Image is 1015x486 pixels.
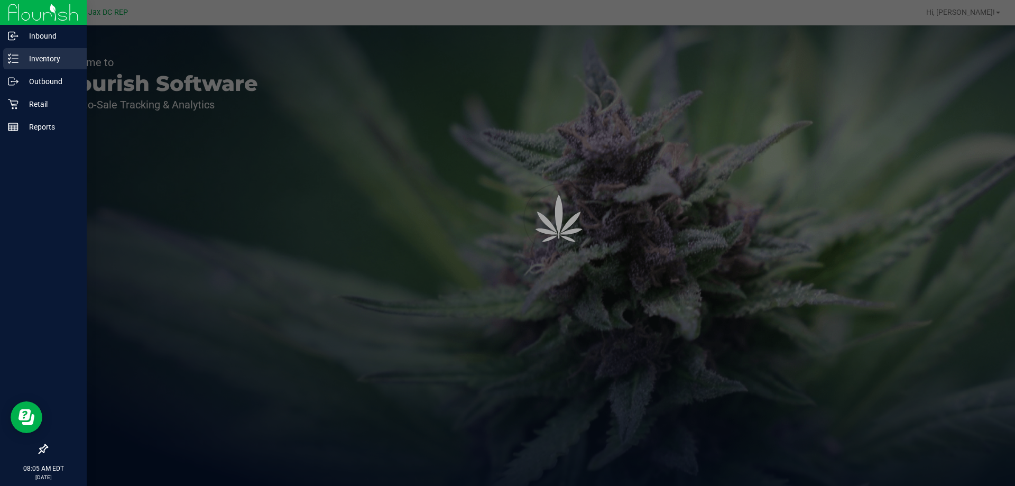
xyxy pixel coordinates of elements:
[19,121,82,133] p: Reports
[11,401,42,433] iframe: Resource center
[19,52,82,65] p: Inventory
[8,122,19,132] inline-svg: Reports
[19,98,82,111] p: Retail
[19,75,82,88] p: Outbound
[8,53,19,64] inline-svg: Inventory
[8,99,19,109] inline-svg: Retail
[5,473,82,481] p: [DATE]
[5,464,82,473] p: 08:05 AM EDT
[8,76,19,87] inline-svg: Outbound
[8,31,19,41] inline-svg: Inbound
[19,30,82,42] p: Inbound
